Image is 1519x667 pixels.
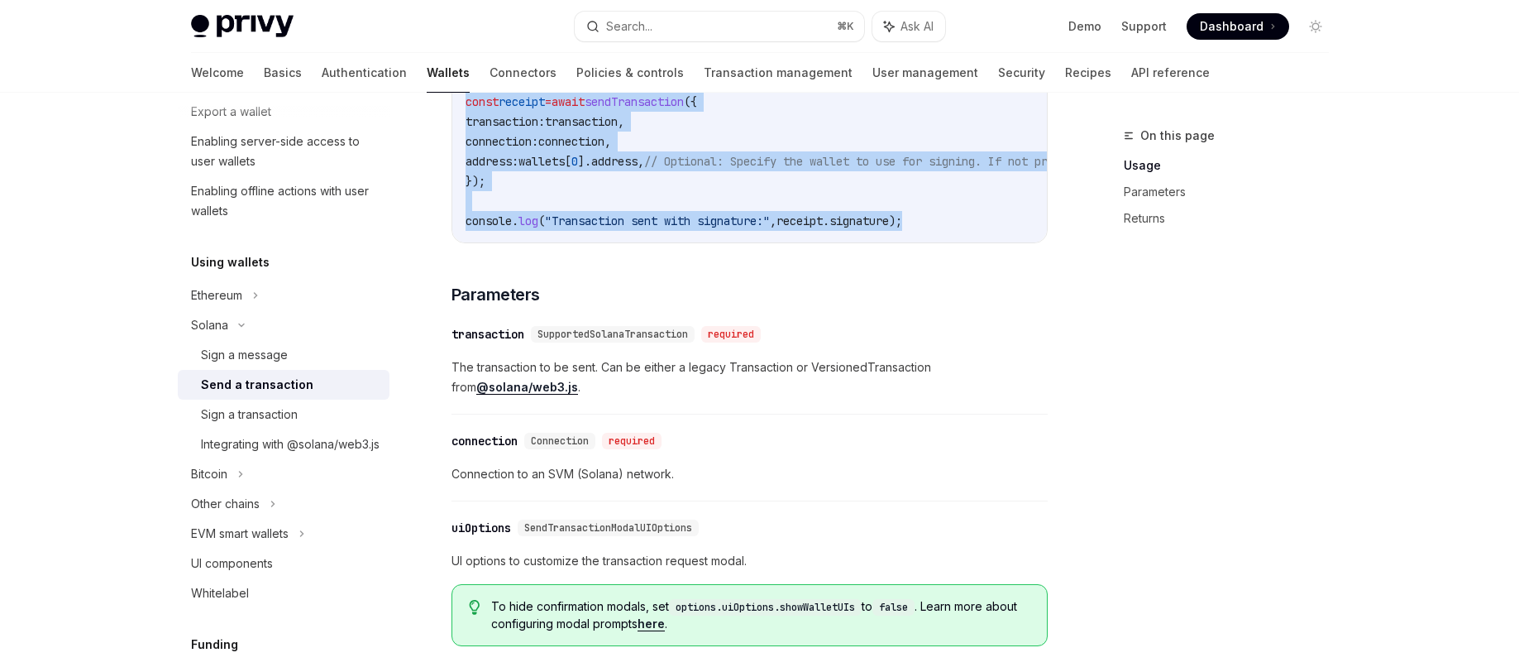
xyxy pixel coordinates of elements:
span: , [618,114,624,129]
span: = [545,94,552,109]
span: Dashboard [1200,18,1263,35]
div: EVM smart wallets [191,524,289,544]
a: Whitelabel [178,578,389,608]
div: Send a transaction [201,375,313,395]
span: , [770,214,776,228]
a: Dashboard [1187,13,1289,40]
span: // Optional: Specify the wallet to use for signing. If not provided, the first wallet will be used. [644,154,1299,169]
button: Search...⌘K [575,12,864,41]
a: Demo [1068,18,1101,35]
div: Enabling server-side access to user wallets [191,132,380,171]
a: Send a transaction [178,370,389,400]
div: Bitcoin [191,464,227,484]
span: ⌘ K [837,20,854,33]
div: Sign a message [201,345,288,365]
h5: Funding [191,635,238,655]
span: Connection [531,434,589,448]
a: Security [998,53,1045,93]
span: connection: [466,134,538,149]
span: console [466,214,512,228]
div: Ethereum [191,286,242,305]
div: Other chains [191,494,260,514]
a: Welcome [191,53,244,93]
span: SupportedSolanaTransaction [537,328,688,341]
span: Parameters [451,283,540,306]
button: Ask AI [872,12,945,41]
a: Parameters [1124,179,1342,205]
span: wallets [518,154,565,169]
span: receipt [499,94,545,109]
img: light logo [191,15,294,38]
span: address: [466,154,518,169]
a: Enabling offline actions with user wallets [178,176,389,226]
a: Authentication [322,53,407,93]
span: [ [565,154,571,169]
span: The transaction to be sent. Can be either a legacy Transaction or VersionedTransaction from . [451,357,1048,397]
span: receipt [776,214,823,228]
span: To hide confirmation modals, set to . Learn more about configuring modal prompts . [491,598,1029,632]
span: , [638,154,644,169]
a: Recipes [1065,53,1111,93]
div: Whitelabel [191,583,249,603]
span: sendTransaction [585,94,684,109]
a: Basics [264,53,302,93]
span: signature [829,214,889,228]
a: Wallets [427,53,470,93]
a: Returns [1124,205,1342,232]
a: Enabling server-side access to user wallets [178,127,389,176]
span: ({ [684,94,697,109]
a: Sign a message [178,340,389,370]
div: uiOptions [451,520,511,536]
a: Usage [1124,152,1342,179]
a: Connectors [490,53,556,93]
span: Ask AI [900,18,934,35]
div: UI components [191,554,273,573]
h5: Using wallets [191,252,270,272]
div: Search... [606,17,652,36]
div: Solana [191,315,228,335]
span: Connection to an SVM (Solana) network. [451,464,1048,484]
div: transaction [451,326,524,343]
div: Sign a transaction [201,405,298,425]
span: address [591,154,638,169]
span: On this page [1140,126,1215,146]
span: 0 [571,154,578,169]
span: ); [889,214,902,228]
span: await [552,94,585,109]
div: required [602,433,662,449]
span: }); [466,174,485,189]
code: options.uiOptions.showWalletUIs [669,599,862,616]
div: Integrating with @solana/web3.js [201,434,380,454]
a: User management [872,53,978,93]
a: API reference [1131,53,1210,93]
span: log [518,214,538,228]
span: ]. [578,154,591,169]
a: Transaction management [704,53,853,93]
a: @solana/web3.js [476,380,578,395]
span: ( [538,214,545,228]
button: Toggle dark mode [1302,13,1329,40]
span: connection [538,134,604,149]
a: here [638,617,665,631]
span: "Transaction sent with signature:" [545,214,770,228]
code: false [872,599,915,616]
div: connection [451,433,518,449]
a: Policies & controls [576,53,684,93]
span: . [823,214,829,228]
a: Integrating with @solana/web3.js [178,429,389,459]
span: transaction [545,114,618,129]
span: transaction: [466,114,545,129]
a: Support [1121,18,1167,35]
span: , [604,134,611,149]
span: . [512,214,518,228]
span: const [466,94,499,109]
div: required [701,326,761,343]
a: UI components [178,549,389,578]
svg: Tip [469,600,480,615]
div: Enabling offline actions with user wallets [191,181,380,221]
span: SendTransactionModalUIOptions [524,521,692,535]
span: UI options to customize the transaction request modal. [451,551,1048,571]
a: Sign a transaction [178,400,389,429]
